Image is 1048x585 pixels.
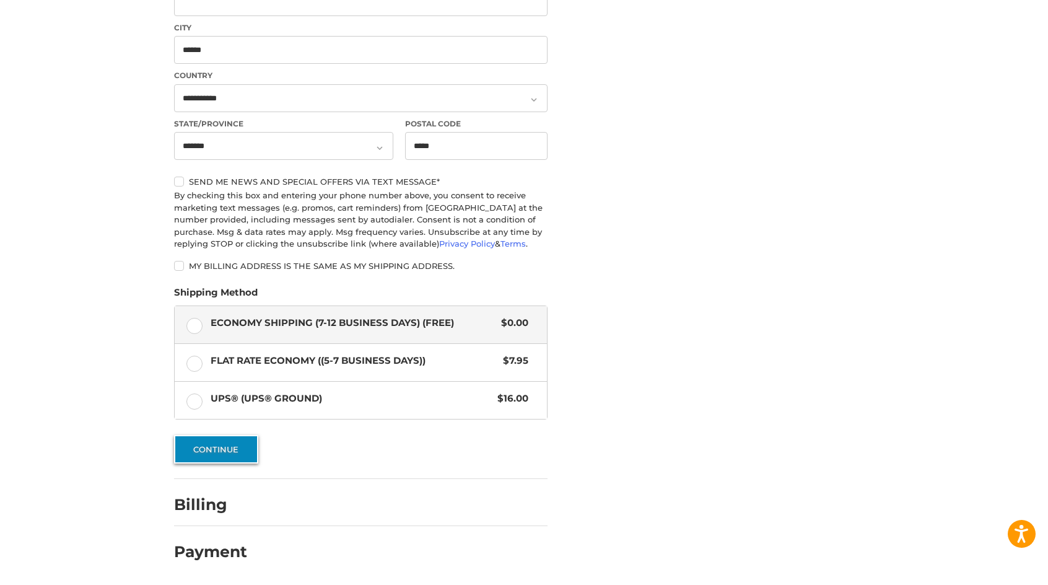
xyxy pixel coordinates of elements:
span: $16.00 [492,392,529,406]
label: My billing address is the same as my shipping address. [174,261,548,271]
span: Flat Rate Economy ((5-7 Business Days)) [211,354,497,368]
span: $7.95 [497,354,529,368]
legend: Shipping Method [174,286,258,306]
span: $0.00 [496,316,529,330]
h2: Billing [174,495,247,514]
button: Continue [174,435,258,464]
label: Send me news and special offers via text message* [174,177,548,187]
a: Terms [500,239,526,249]
label: State/Province [174,118,393,130]
h2: Payment [174,542,247,561]
span: Economy Shipping (7-12 Business Days) (Free) [211,316,496,330]
a: Privacy Policy [439,239,495,249]
label: Postal Code [405,118,548,130]
label: Country [174,70,548,81]
span: UPS® (UPS® Ground) [211,392,492,406]
div: By checking this box and entering your phone number above, you consent to receive marketing text ... [174,190,548,250]
label: City [174,22,548,33]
